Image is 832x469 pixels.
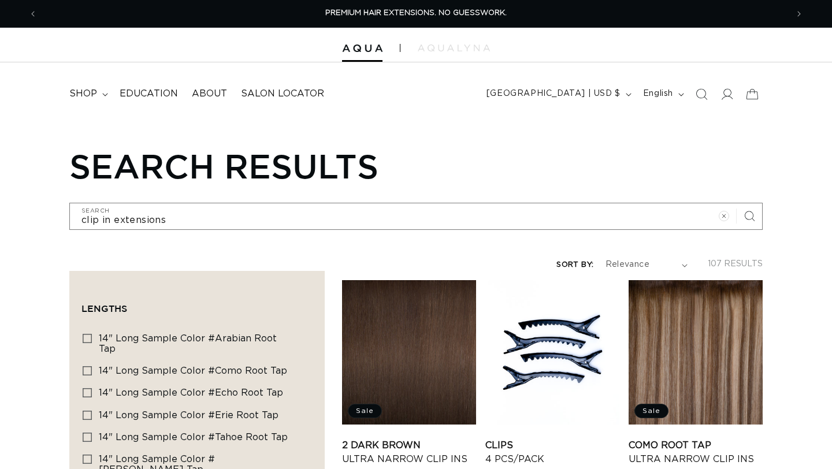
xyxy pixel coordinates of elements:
[342,44,382,53] img: Aqua Hair Extensions
[70,203,762,229] input: Search
[556,261,593,269] label: Sort by:
[69,88,97,100] span: shop
[62,81,113,107] summary: shop
[113,81,185,107] a: Education
[786,3,812,25] button: Next announcement
[81,303,127,314] span: Lengths
[737,203,762,229] button: Search
[708,260,763,268] span: 107 results
[325,9,507,17] span: PREMIUM HAIR EXTENSIONS. NO GUESSWORK.
[711,203,737,229] button: Clear search term
[81,283,313,325] summary: Lengths (0 selected)
[689,81,714,107] summary: Search
[99,411,278,420] span: 14" Long Sample Color #Erie Root Tap
[241,88,324,100] span: Salon Locator
[185,81,234,107] a: About
[120,88,178,100] span: Education
[99,433,288,442] span: 14" Long Sample Color #Tahoe Root Tap
[99,334,277,353] span: 14" Long Sample Color #Arabian Root Tap
[486,88,621,100] span: [GEOGRAPHIC_DATA] | USD $
[234,81,331,107] a: Salon Locator
[418,44,490,51] img: aqualyna.com
[636,83,689,105] button: English
[99,388,283,397] span: 14" Long Sample Color #Echo Root Tap
[69,146,763,185] h1: Search results
[342,438,476,466] a: 2 Dark Brown Ultra Narrow Clip Ins
[485,438,619,466] a: Clips 4 pcs/pack
[480,83,636,105] button: [GEOGRAPHIC_DATA] | USD $
[99,366,287,375] span: 14" Long Sample Color #Como Root Tap
[192,88,227,100] span: About
[629,438,763,466] a: Como Root Tap Ultra Narrow Clip Ins
[20,3,46,25] button: Previous announcement
[643,88,673,100] span: English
